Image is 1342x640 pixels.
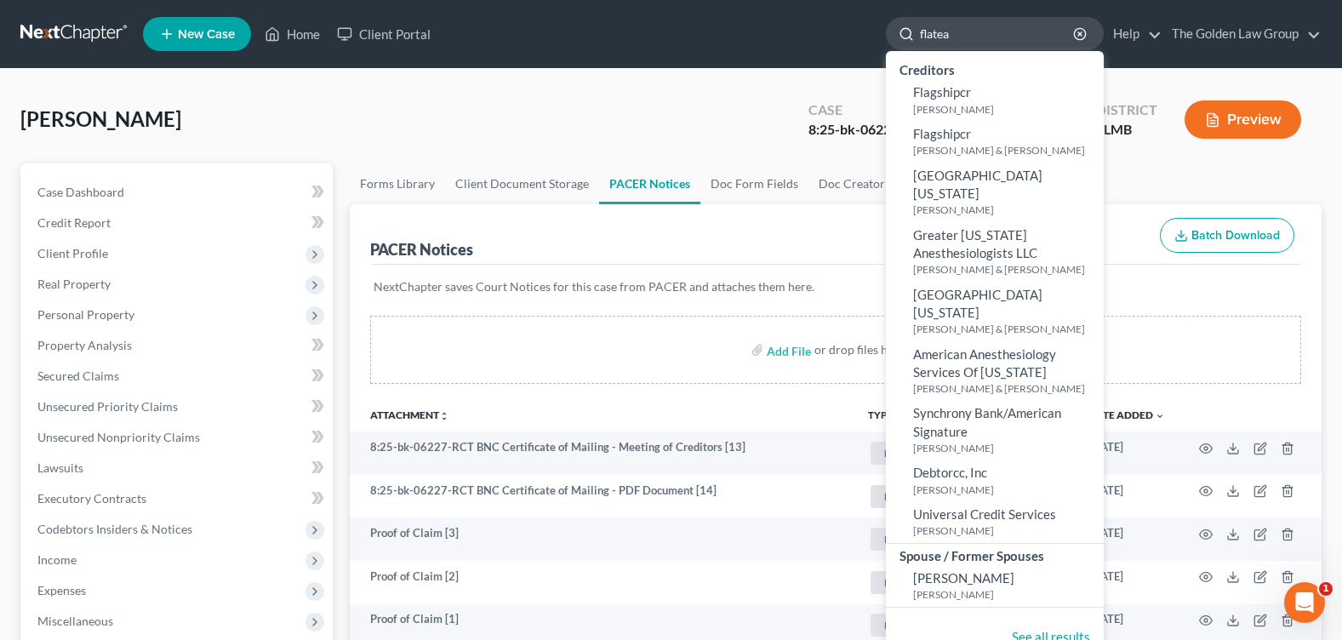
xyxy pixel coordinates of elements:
[37,307,134,322] span: Personal Property
[37,583,86,597] span: Expenses
[350,475,854,518] td: 8:25-bk-06227-RCT BNC Certificate of Mailing - PDF Document [14]
[1163,19,1321,49] a: The Golden Law Group
[814,341,905,358] div: or drop files here
[178,28,235,41] span: New Case
[24,208,333,238] a: Credit Report
[868,569,965,597] a: Proof of Claim
[886,460,1104,501] a: Debtorcc, Inc[PERSON_NAME]
[439,411,449,421] i: unfold_more
[868,410,903,421] button: TYPEunfold_more
[37,430,200,444] span: Unsecured Nonpriority Claims
[868,439,965,467] a: Hearing
[913,523,1099,538] small: [PERSON_NAME]
[871,528,962,551] span: Proof of Claim
[370,239,473,260] div: PACER Notices
[913,587,1099,602] small: [PERSON_NAME]
[913,483,1099,497] small: [PERSON_NAME]
[37,522,192,536] span: Codebtors Insiders & Notices
[24,453,333,483] a: Lawsuits
[1075,561,1179,604] td: [DATE]
[913,143,1099,157] small: [PERSON_NAME] & [PERSON_NAME]
[1191,228,1280,243] span: Batch Download
[1105,19,1162,49] a: Help
[37,338,132,352] span: Property Analysis
[886,58,1104,79] div: Creditors
[370,409,449,421] a: Attachmentunfold_more
[871,614,962,637] span: Proof of Claim
[886,121,1104,163] a: Flagshipcr[PERSON_NAME] & [PERSON_NAME]
[868,611,965,639] a: Proof of Claim
[913,405,1061,438] span: Synchrony Bank/American Signature
[1319,582,1333,596] span: 1
[886,79,1104,121] a: Flagshipcr[PERSON_NAME]
[24,391,333,422] a: Unsecured Priority Claims
[808,100,899,120] div: Case
[808,163,895,204] a: Doc Creator
[1096,120,1157,140] div: FLMB
[37,215,111,230] span: Credit Report
[913,346,1056,380] span: American Anesthesiology Services Of [US_STATE]
[913,381,1099,396] small: [PERSON_NAME] & [PERSON_NAME]
[37,460,83,475] span: Lawsuits
[871,571,962,594] span: Proof of Claim
[37,491,146,506] span: Executory Contracts
[37,614,113,628] span: Miscellaneous
[871,485,928,508] span: Notice
[37,399,178,414] span: Unsecured Priority Claims
[350,517,854,561] td: Proof of Claim [3]
[886,565,1104,607] a: [PERSON_NAME][PERSON_NAME]
[808,120,899,140] div: 8:25-bk-06227
[1075,431,1179,475] td: [DATE]
[886,163,1104,222] a: [GEOGRAPHIC_DATA][US_STATE][PERSON_NAME]
[700,163,808,204] a: Doc Form Fields
[868,483,965,511] a: Notice
[1160,218,1294,254] button: Batch Download
[445,163,599,204] a: Client Document Storage
[350,163,445,204] a: Forms Library
[913,126,971,141] span: Flagshipcr
[1075,475,1179,518] td: [DATE]
[913,84,971,100] span: Flagshipcr
[871,442,934,465] span: Hearing
[913,322,1099,336] small: [PERSON_NAME] & [PERSON_NAME]
[37,246,108,260] span: Client Profile
[1155,411,1165,421] i: expand_more
[328,19,439,49] a: Client Portal
[24,422,333,453] a: Unsecured Nonpriority Claims
[913,227,1037,260] span: Greater [US_STATE] Anesthesiologists LLC
[24,330,333,361] a: Property Analysis
[886,501,1104,543] a: Universal Credit Services[PERSON_NAME]
[886,341,1104,401] a: American Anesthesiology Services Of [US_STATE][PERSON_NAME] & [PERSON_NAME]
[1088,409,1165,421] a: Date Added expand_more
[913,506,1056,522] span: Universal Credit Services
[886,400,1104,460] a: Synchrony Bank/American Signature[PERSON_NAME]
[886,222,1104,282] a: Greater [US_STATE] Anesthesiologists LLC[PERSON_NAME] & [PERSON_NAME]
[913,102,1099,117] small: [PERSON_NAME]
[913,570,1014,586] span: [PERSON_NAME]
[913,262,1099,277] small: [PERSON_NAME] & [PERSON_NAME]
[37,369,119,383] span: Secured Claims
[920,18,1076,49] input: Search by name...
[913,465,987,480] span: Debtorcc, Inc
[913,287,1042,320] span: [GEOGRAPHIC_DATA][US_STATE]
[1185,100,1301,139] button: Preview
[1096,100,1157,120] div: District
[37,552,77,567] span: Income
[913,441,1099,455] small: [PERSON_NAME]
[886,544,1104,565] div: Spouse / Former Spouses
[350,561,854,604] td: Proof of Claim [2]
[256,19,328,49] a: Home
[350,431,854,475] td: 8:25-bk-06227-RCT BNC Certificate of Mailing - Meeting of Creditors [13]
[868,525,965,553] a: Proof of Claim
[913,168,1042,201] span: [GEOGRAPHIC_DATA][US_STATE]
[913,203,1099,217] small: [PERSON_NAME]
[374,278,1298,295] p: NextChapter saves Court Notices for this case from PACER and attaches them here.
[20,106,181,131] span: [PERSON_NAME]
[24,361,333,391] a: Secured Claims
[886,282,1104,341] a: [GEOGRAPHIC_DATA][US_STATE][PERSON_NAME] & [PERSON_NAME]
[37,277,111,291] span: Real Property
[24,483,333,514] a: Executory Contracts
[1075,517,1179,561] td: [DATE]
[1284,582,1325,623] iframe: Intercom live chat
[24,177,333,208] a: Case Dashboard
